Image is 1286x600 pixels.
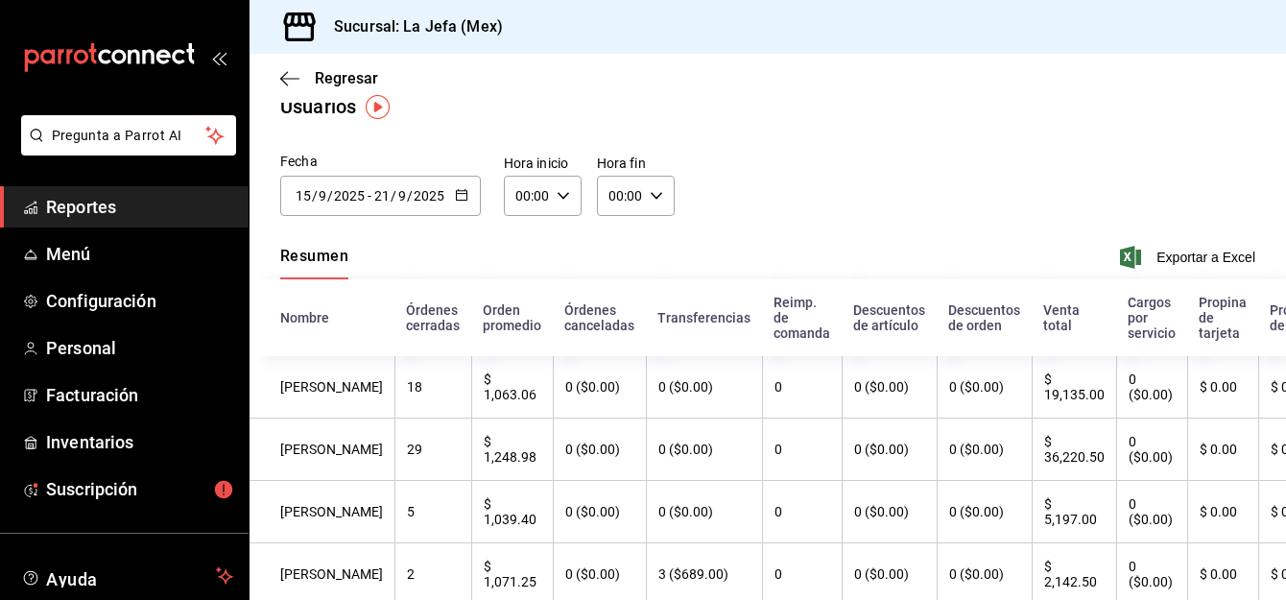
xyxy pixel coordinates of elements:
[413,188,445,204] input: Year
[319,15,503,38] h3: Sucursal: La Jefa (Mex)
[1187,481,1258,543] th: $ 0.00
[471,356,553,419] th: $ 1,063.06
[937,356,1032,419] th: 0 ($0.00)
[46,241,233,267] span: Menú
[553,481,646,543] th: 0 ($0.00)
[21,115,236,156] button: Pregunta a Parrot AI
[504,156,582,170] label: Hora inicio
[1124,246,1255,269] button: Exportar a Excel
[842,481,937,543] th: 0 ($0.00)
[46,564,208,588] span: Ayuda
[553,279,646,356] th: Órdenes canceladas
[280,152,481,172] div: Fecha
[394,481,471,543] th: 5
[312,188,318,204] span: /
[553,419,646,481] th: 0 ($0.00)
[46,335,233,361] span: Personal
[762,419,842,481] th: 0
[211,50,226,65] button: open_drawer_menu
[1032,356,1116,419] th: $ 19,135.00
[471,419,553,481] th: $ 1,248.98
[250,481,394,543] th: [PERSON_NAME]
[315,69,378,87] span: Regresar
[394,419,471,481] th: 29
[937,279,1032,356] th: Descuentos de orden
[13,139,236,159] a: Pregunta a Parrot AI
[1032,481,1116,543] th: $ 5,197.00
[553,356,646,419] th: 0 ($0.00)
[318,188,327,204] input: Month
[280,247,348,279] div: navigation tabs
[250,356,394,419] th: [PERSON_NAME]
[762,356,842,419] th: 0
[394,356,471,419] th: 18
[646,419,762,481] th: 0 ($0.00)
[394,279,471,356] th: Órdenes cerradas
[407,188,413,204] span: /
[1116,481,1187,543] th: 0 ($0.00)
[762,481,842,543] th: 0
[46,476,233,502] span: Suscripción
[280,247,348,279] button: Resumen
[250,279,394,356] th: Nombre
[250,419,394,481] th: [PERSON_NAME]
[762,279,842,356] th: Reimp. de comanda
[46,288,233,314] span: Configuración
[842,279,937,356] th: Descuentos de artículo
[391,188,396,204] span: /
[646,481,762,543] th: 0 ($0.00)
[280,69,378,87] button: Regresar
[46,429,233,455] span: Inventarios
[46,382,233,408] span: Facturación
[1116,419,1187,481] th: 0 ($0.00)
[52,126,206,146] span: Pregunta a Parrot AI
[333,188,366,204] input: Year
[471,279,553,356] th: Orden promedio
[1032,279,1116,356] th: Venta total
[1187,279,1258,356] th: Propina de tarjeta
[397,188,407,204] input: Month
[937,481,1032,543] th: 0 ($0.00)
[842,419,937,481] th: 0 ($0.00)
[646,279,762,356] th: Transferencias
[373,188,391,204] input: Day
[1116,356,1187,419] th: 0 ($0.00)
[280,92,356,121] div: Usuarios
[46,194,233,220] span: Reportes
[471,481,553,543] th: $ 1,039.40
[1032,419,1116,481] th: $ 36,220.50
[366,95,390,119] img: Tooltip marker
[1187,356,1258,419] th: $ 0.00
[1116,279,1187,356] th: Cargos por servicio
[1187,419,1258,481] th: $ 0.00
[368,188,371,204] span: -
[842,356,937,419] th: 0 ($0.00)
[646,356,762,419] th: 0 ($0.00)
[937,419,1032,481] th: 0 ($0.00)
[327,188,333,204] span: /
[295,188,312,204] input: Day
[597,156,675,170] label: Hora fin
